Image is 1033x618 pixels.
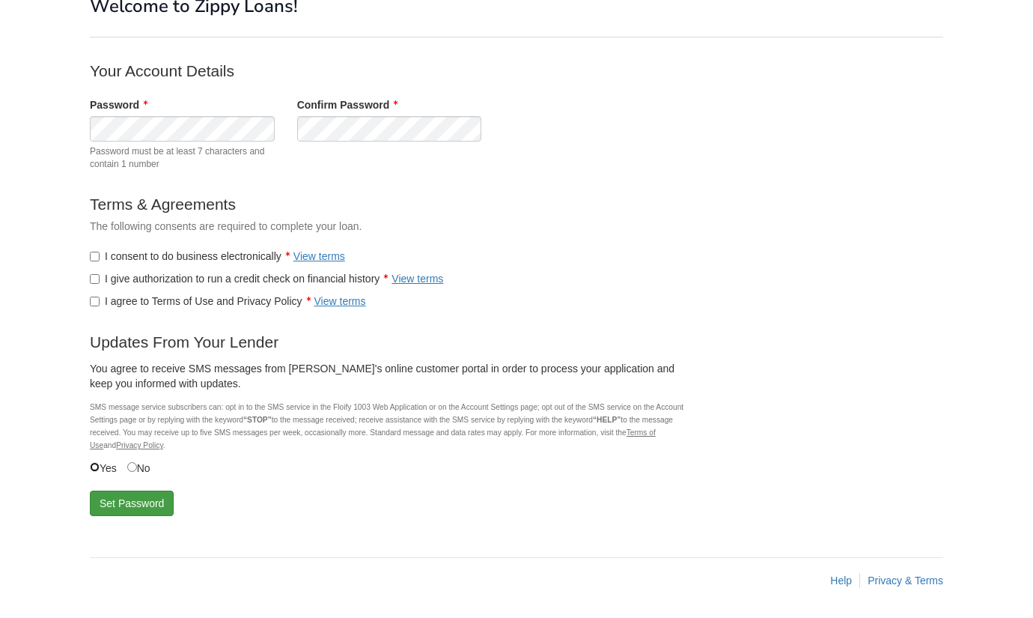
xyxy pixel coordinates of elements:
p: Updates From Your Lender [90,331,689,353]
input: No [127,462,137,472]
a: View terms [314,295,366,307]
label: I consent to do business electronically [90,249,345,264]
input: Verify Password [297,116,482,142]
a: View terms [293,250,345,262]
p: The following consents are required to complete your loan. [90,219,689,234]
label: Confirm Password [297,97,398,112]
small: SMS message service subscribers can: opt in to the SMS service in the Floify 1003 Web Application... [90,403,683,449]
p: Your Account Details [90,60,689,82]
label: Password [90,97,147,112]
a: Terms of Use [90,428,656,449]
b: “HELP” [593,416,621,424]
input: I consent to do business electronicallyView terms [90,252,100,261]
a: Privacy & Terms [868,575,943,587]
label: I agree to Terms of Use and Privacy Policy [90,294,366,309]
span: Password must be at least 7 characters and contain 1 number [90,145,275,171]
label: I give authorization to run a credit check on financial history [90,271,443,286]
input: Yes [90,462,100,472]
b: “STOP” [243,416,272,424]
label: No [127,459,150,476]
a: Help [830,575,852,587]
a: Privacy Policy [116,441,163,449]
div: You agree to receive SMS messages from [PERSON_NAME]'s online customer portal in order to process... [90,361,689,397]
input: I give authorization to run a credit check on financial historyView terms [90,274,100,284]
button: Set Password [90,491,174,516]
p: Terms & Agreements [90,193,689,215]
a: View terms [391,273,443,285]
input: I agree to Terms of Use and Privacy PolicyView terms [90,297,100,306]
label: Yes [90,459,117,476]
